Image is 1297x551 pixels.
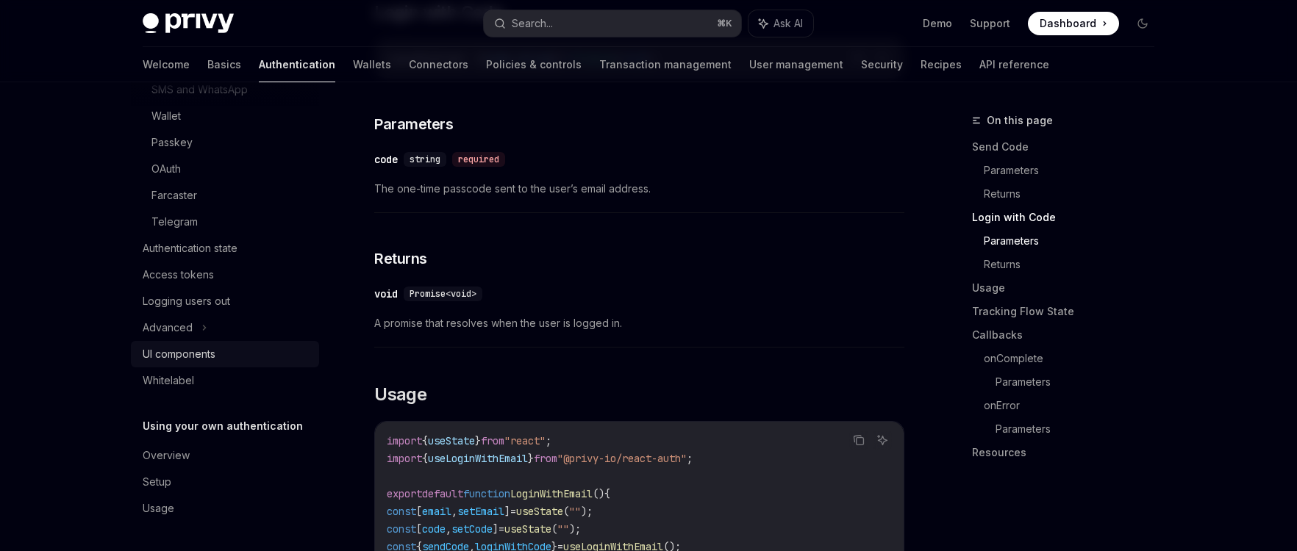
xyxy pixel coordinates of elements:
span: useState [516,505,563,518]
a: Callbacks [972,323,1166,347]
span: } [528,452,534,465]
button: Copy the contents from the code block [849,431,868,450]
span: import [387,434,422,447]
span: , [451,505,457,518]
span: function [463,487,510,500]
span: "react" [504,434,546,447]
span: ); [569,522,581,536]
a: onError [984,394,1166,417]
div: Farcaster [151,187,197,204]
a: Resources [972,441,1166,464]
span: { [422,434,428,447]
span: Usage [374,383,426,406]
div: OAuth [151,160,181,178]
span: The one-time passcode sent to the user’s email address. [374,180,904,198]
div: Telegram [151,213,198,231]
a: Support [970,16,1010,31]
span: export [387,487,422,500]
div: Setup [143,473,171,491]
div: UI components [143,345,215,363]
span: useLoginWithEmail [428,452,528,465]
span: "" [557,522,569,536]
span: "" [569,505,581,518]
span: "@privy-io/react-auth" [557,452,687,465]
a: User management [749,47,843,82]
a: Welcome [143,47,190,82]
a: Whitelabel [131,367,319,394]
a: Parameters [996,370,1166,394]
span: ( [551,522,557,536]
span: Promise<void> [410,288,476,300]
a: Usage [131,495,319,522]
a: Logging users out [131,288,319,314]
a: Tracking Flow State [972,300,1166,323]
a: API reference [979,47,1049,82]
span: { [422,452,428,465]
a: Authentication state [131,235,319,262]
a: Basics [207,47,241,82]
span: ] [504,505,510,518]
a: Passkey [131,129,319,156]
a: Send Code [972,135,1166,159]
button: Ask AI [748,10,813,37]
span: useState [504,522,551,536]
span: ); [581,505,593,518]
span: import [387,452,422,465]
span: , [446,522,451,536]
div: Passkey [151,134,193,151]
button: Search...⌘K [484,10,741,37]
span: const [387,505,416,518]
span: string [410,154,440,165]
span: useState [428,434,475,447]
div: Search... [512,15,553,32]
span: [ [416,522,422,536]
span: setEmail [457,505,504,518]
div: Access tokens [143,266,214,284]
span: ⌘ K [717,18,732,29]
a: Policies & controls [486,47,582,82]
a: Setup [131,469,319,495]
a: Parameters [984,229,1166,253]
a: Recipes [921,47,962,82]
span: default [422,487,463,500]
a: Dashboard [1028,12,1119,35]
span: Parameters [374,114,453,134]
div: Authentication state [143,240,237,257]
a: Usage [972,276,1166,300]
div: code [374,152,398,167]
a: onComplete [984,347,1166,370]
a: Authentication [259,47,335,82]
a: Wallet [131,103,319,129]
span: Ask AI [773,16,803,31]
span: () [593,487,604,500]
span: On this page [987,112,1053,129]
a: Parameters [996,417,1166,441]
span: ; [687,452,693,465]
a: Wallets [353,47,391,82]
div: required [452,152,505,167]
button: Ask AI [873,431,892,450]
a: Access tokens [131,262,319,288]
span: ( [563,505,569,518]
div: Overview [143,447,190,464]
span: A promise that resolves when the user is logged in. [374,314,904,332]
a: OAuth [131,156,319,182]
span: = [499,522,504,536]
a: Overview [131,442,319,469]
div: Advanced [143,319,193,336]
a: Transaction management [599,47,732,82]
span: LoginWithEmail [510,487,593,500]
a: Login with Code [972,206,1166,229]
div: Whitelabel [143,372,194,389]
span: setCode [451,522,493,536]
span: Returns [374,248,427,269]
span: [ [416,505,422,518]
a: Demo [923,16,952,31]
div: Usage [143,500,174,517]
div: void [374,287,398,301]
span: const [387,522,416,536]
span: ; [546,434,551,447]
span: ] [493,522,499,536]
a: Telegram [131,209,319,235]
a: UI components [131,341,319,367]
